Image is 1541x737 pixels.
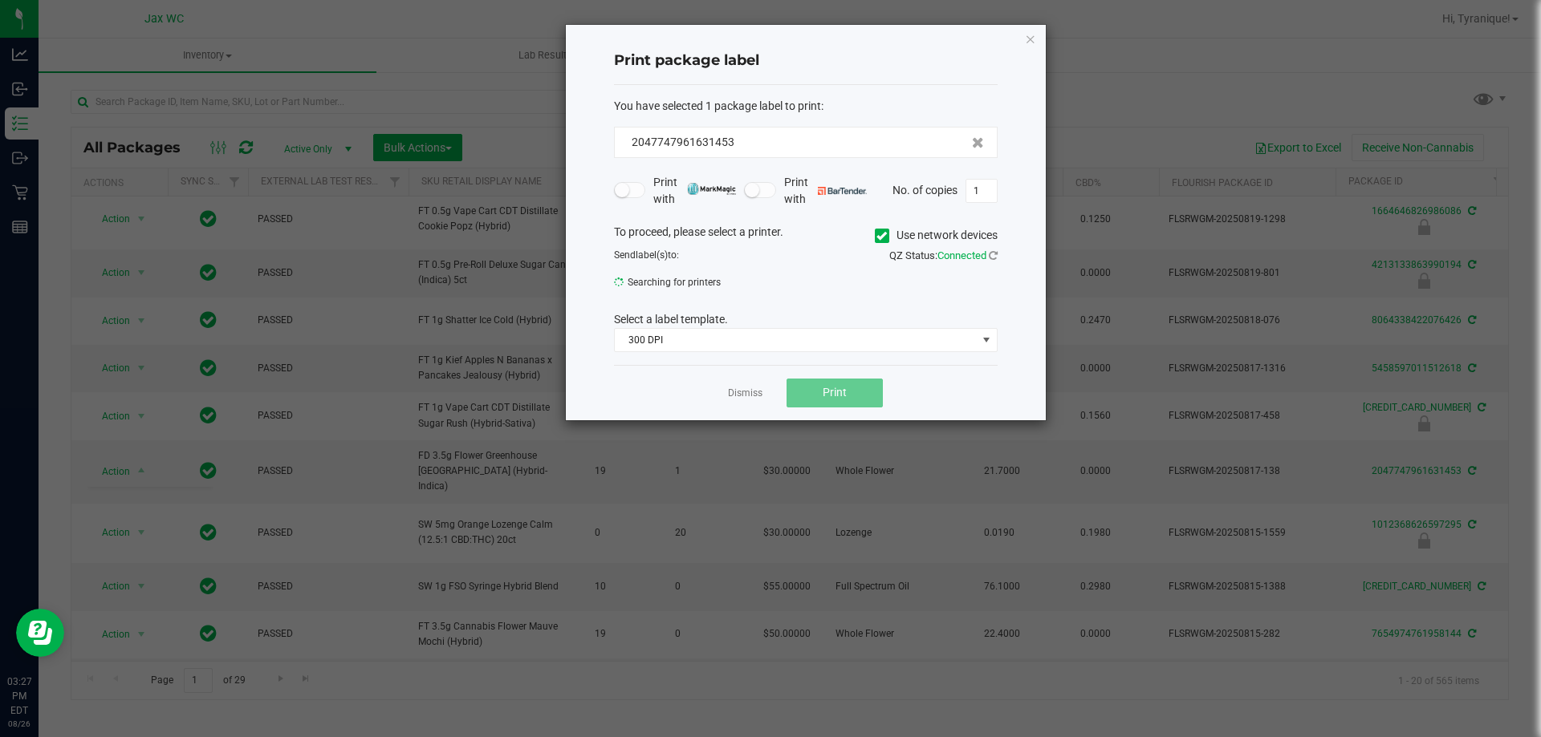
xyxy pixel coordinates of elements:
[784,174,867,208] span: Print with
[937,249,986,261] span: Connected
[615,329,977,351] span: 300 DPI
[823,386,847,399] span: Print
[602,224,1010,248] div: To proceed, please select a printer.
[818,187,867,195] img: bartender.png
[875,227,998,244] label: Use network devices
[889,249,998,261] span: QZ Status:
[787,379,883,407] button: Print
[892,183,958,196] span: No. of copies
[636,249,668,261] span: label(s)
[614,270,794,294] span: Searching for printers
[614,249,679,261] span: Send to:
[602,311,1010,328] div: Select a label template.
[653,174,736,208] span: Print with
[16,609,64,657] iframe: Resource center
[614,51,998,71] h4: Print package label
[687,183,736,195] img: mark_magic_cybra.png
[632,136,734,148] span: 2047747961631453
[614,99,821,112] span: You have selected 1 package label to print
[614,98,998,115] div: :
[728,387,762,400] a: Dismiss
